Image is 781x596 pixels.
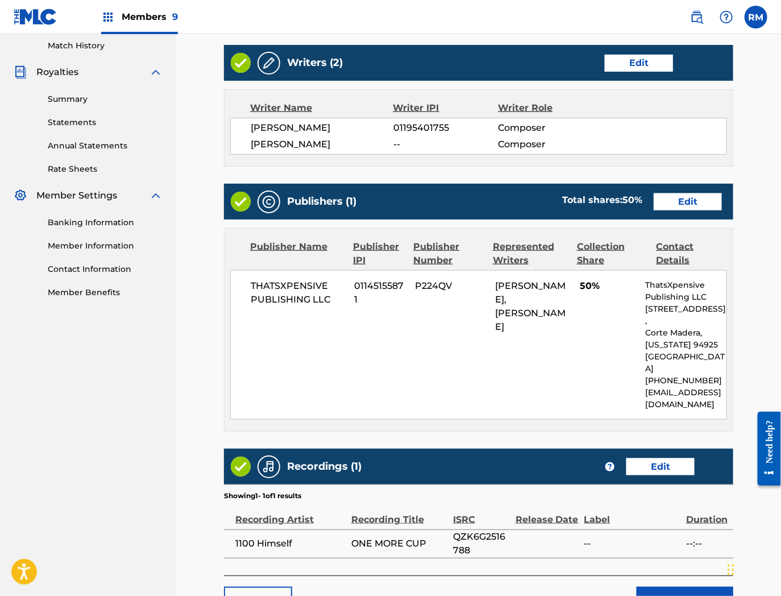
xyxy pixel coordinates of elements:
[686,537,728,551] span: --:--
[562,193,642,207] div: Total shares:
[250,101,393,115] div: Writer Name
[645,303,726,327] p: [STREET_ADDRESS],
[251,138,393,151] span: [PERSON_NAME]
[645,387,726,411] p: [EMAIL_ADDRESS][DOMAIN_NAME]
[686,6,708,28] a: Public Search
[235,537,346,551] span: 1100 Himself
[48,287,163,299] a: Member Benefits
[495,280,566,332] span: [PERSON_NAME], [PERSON_NAME]
[498,138,593,151] span: Composer
[493,240,568,267] div: Represented Writers
[287,56,343,69] h5: Writers (2)
[231,192,251,212] img: Valid
[453,501,510,527] div: ISRC
[172,11,178,22] span: 9
[728,553,734,587] div: Drag
[715,6,738,28] div: Help
[48,263,163,275] a: Contact Information
[48,217,163,229] a: Banking Information
[724,541,781,596] iframe: Chat Widget
[453,530,510,557] span: QZK6G2516788
[720,10,733,24] img: help
[14,9,57,25] img: MLC Logo
[262,195,276,209] img: Publishers
[251,121,393,135] span: [PERSON_NAME]
[605,55,673,72] a: Edit
[690,10,704,24] img: search
[353,240,405,267] div: Publisher IPI
[516,501,579,527] div: Release Date
[235,501,346,527] div: Recording Artist
[251,279,346,307] span: THATSXPENSIVE PUBLISHING LLC
[605,462,614,471] span: ?
[686,501,728,527] div: Duration
[393,121,498,135] span: 01195401755
[48,93,163,105] a: Summary
[14,189,27,202] img: Member Settings
[645,351,726,375] p: [GEOGRAPHIC_DATA]
[645,279,726,303] p: ThatsXpensive Publishing LLC
[250,240,344,267] div: Publisher Name
[48,40,163,52] a: Match History
[122,10,178,23] span: Members
[745,6,767,28] div: User Menu
[149,189,163,202] img: expand
[622,194,642,205] span: 50 %
[48,140,163,152] a: Annual Statements
[580,279,637,293] span: 50%
[149,65,163,79] img: expand
[262,460,276,474] img: Recordings
[224,491,301,501] p: Showing 1 - 1 of 1 results
[577,240,648,267] div: Collection Share
[262,56,276,70] img: Writers
[231,457,251,477] img: Valid
[351,537,447,551] span: ONE MORE CUP
[287,195,356,208] h5: Publishers (1)
[584,537,680,551] span: --
[393,138,498,151] span: --
[498,121,593,135] span: Composer
[413,240,484,267] div: Publisher Number
[654,193,722,210] a: Edit
[656,240,727,267] div: Contact Details
[36,189,117,202] span: Member Settings
[626,458,695,475] a: Edit
[645,327,726,351] p: Corte Madera, [US_STATE] 94925
[393,101,498,115] div: Writer IPI
[415,279,487,293] span: P224QV
[354,279,406,307] span: 01145155871
[584,501,680,527] div: Label
[749,403,781,495] iframe: Resource Center
[36,65,78,79] span: Royalties
[48,240,163,252] a: Member Information
[351,501,447,527] div: Recording Title
[48,163,163,175] a: Rate Sheets
[498,101,593,115] div: Writer Role
[14,65,27,79] img: Royalties
[231,53,251,73] img: Valid
[287,460,362,473] h5: Recordings (1)
[48,117,163,129] a: Statements
[645,375,726,387] p: [PHONE_NUMBER]
[101,10,115,24] img: Top Rightsholders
